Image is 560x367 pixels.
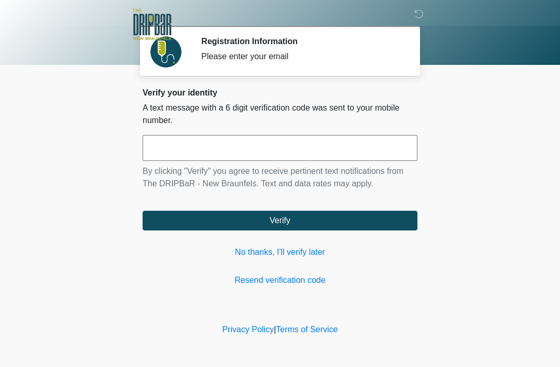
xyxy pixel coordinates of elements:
[274,325,276,334] a: |
[132,8,172,42] img: The DRIPBaR - New Braunfels Logo
[150,36,181,67] img: Agent Avatar
[143,102,417,127] p: A text message with a 6 digit verification code was sent to your mobile number.
[143,165,417,190] p: By clicking "Verify" you agree to receive pertinent text notifications from The DRIPBaR - New Bra...
[143,246,417,259] a: No thanks, I'll verify later
[143,88,417,98] h2: Verify your identity
[143,211,417,230] button: Verify
[201,50,402,63] div: Please enter your email
[276,325,338,334] a: Terms of Service
[222,325,274,334] a: Privacy Policy
[143,274,417,287] a: Resend verification code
